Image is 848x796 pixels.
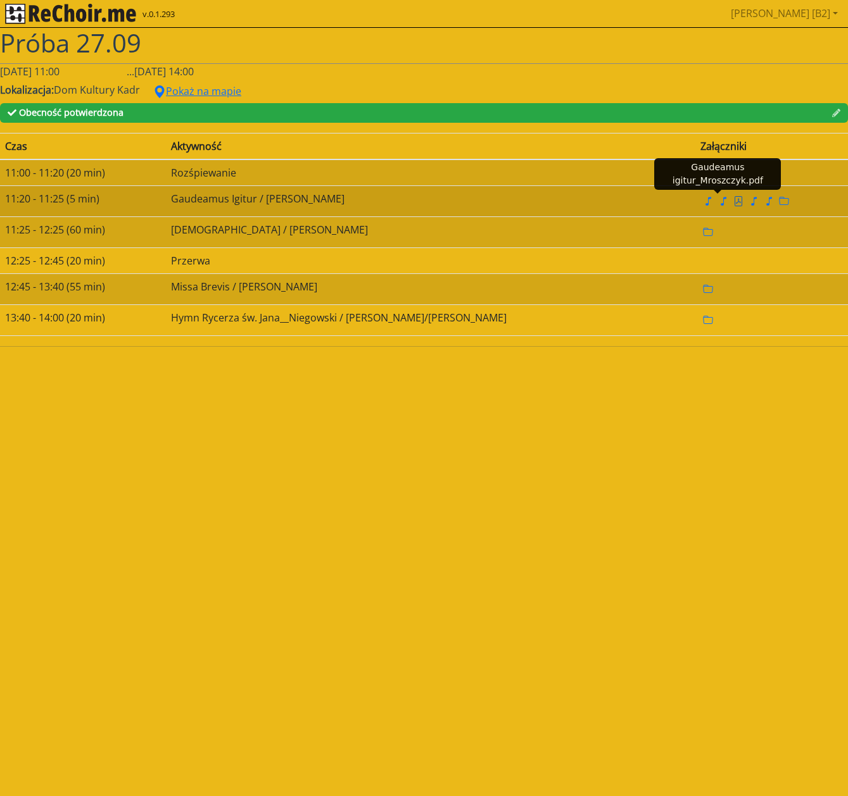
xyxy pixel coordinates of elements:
td: Missa Brevis / [PERSON_NAME] [166,273,695,304]
div: Gaudeamus igitur_Mroszczyk.pdf [654,158,781,190]
td: Przerwa [166,247,695,273]
td: Gaudeamus Igitur / [PERSON_NAME] [166,185,695,216]
a: [PERSON_NAME] [B2] [726,1,843,26]
a: B_Gaudeamus igitur.MP3 [716,194,731,208]
svg: folder [703,227,713,237]
div: Czas [5,139,161,154]
img: rekłajer mi [5,4,136,24]
svg: file pdf [733,196,744,206]
svg: music note [749,196,759,206]
svg: folder [703,315,713,325]
td: Hymn Rycerza św. Jana__Niegowski / [PERSON_NAME]/[PERSON_NAME] [166,304,695,335]
svg: folder [703,284,713,294]
div: Załączniki [700,139,843,154]
a: T_Gaudeamus igitur.mp3 [761,194,776,208]
span: v.0.1.293 [142,8,175,21]
svg: geo alt fill [153,85,166,98]
svg: music note [703,196,713,206]
a: S_Gaudeamus igitur.mp3 [746,194,761,208]
td: [DEMOGRAPHIC_DATA] / [PERSON_NAME] [166,216,695,247]
a: Gaudeaums_Igitur [776,194,792,208]
svg: music note [718,196,728,206]
svg: folder [779,196,789,206]
span: Dom Kultury Kadr [54,83,140,97]
span: Obecność potwierdzona [19,106,123,118]
button: geo alt fillPokaż na mapie [145,79,250,103]
a: A_Gaudeamus igitur.MP3 [700,194,716,208]
div: Aktywność [171,139,690,154]
svg: music note [764,196,774,206]
td: Rozśpiewanie [166,159,695,186]
span: [DATE] 14:00 [134,65,194,78]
